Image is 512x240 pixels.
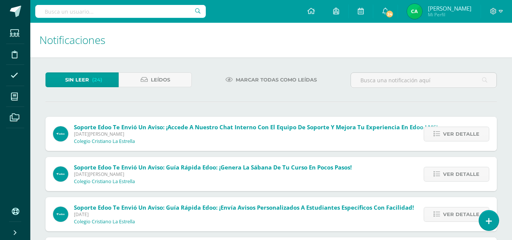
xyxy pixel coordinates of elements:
[74,123,438,131] span: Soporte Edoo te envió un aviso: ¡Accede a nuestro Chat Interno con El Equipo de Soporte y mejora ...
[39,33,105,47] span: Notificaciones
[428,5,471,12] span: [PERSON_NAME]
[65,73,89,87] span: Sin leer
[443,167,479,181] span: Ver detalle
[351,73,496,88] input: Busca una notificación aquí
[151,73,170,87] span: Leídos
[92,73,102,87] span: (24)
[119,72,192,87] a: Leídos
[74,138,135,144] p: Colegio Cristiano La Estrella
[443,207,479,221] span: Ver detalle
[385,10,394,18] span: 24
[53,126,68,141] img: 2ac04e7532c0868506636c65c6247924.png
[407,4,422,19] img: e55c7239eccfee018000ba7709242319.png
[35,5,206,18] input: Busca un usuario...
[236,73,317,87] span: Marcar todas como leídas
[53,166,68,182] img: 2ac04e7532c0868506636c65c6247924.png
[74,179,135,185] p: Colegio Cristiano La Estrella
[74,211,414,218] span: [DATE]
[216,72,326,87] a: Marcar todas como leídas
[74,171,352,177] span: [DATE][PERSON_NAME]
[428,11,471,18] span: Mi Perfil
[74,204,414,211] span: Soporte Edoo te envió un aviso: Guía Rápida Edoo: ¡Envía Avisos Personalizados a Estudiantes Espe...
[74,131,438,137] span: [DATE][PERSON_NAME]
[443,127,479,141] span: Ver detalle
[74,219,135,225] p: Colegio Cristiano La Estrella
[74,163,352,171] span: Soporte Edoo te envió un aviso: Guía Rápida Edoo: ¡Genera la Sábana de tu Curso en Pocos Pasos!
[53,207,68,222] img: 2ac04e7532c0868506636c65c6247924.png
[45,72,119,87] a: Sin leer(24)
